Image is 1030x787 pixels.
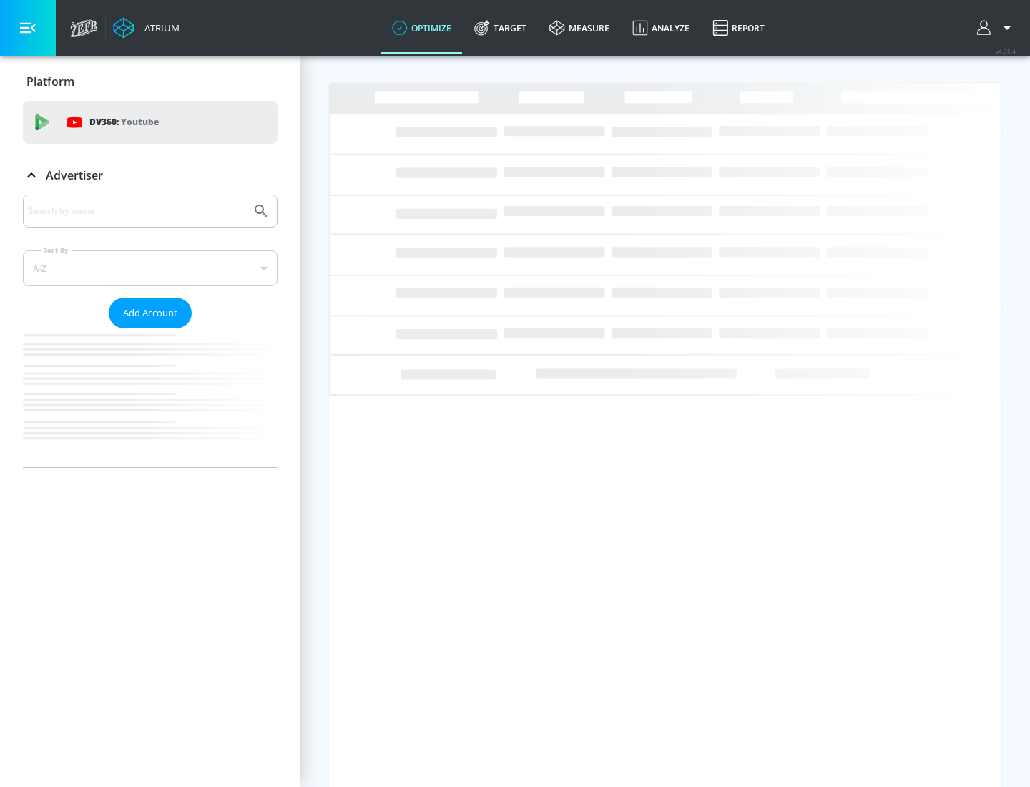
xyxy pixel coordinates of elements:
[46,167,103,183] p: Advertiser
[621,2,701,54] a: Analyze
[123,305,177,321] span: Add Account
[23,62,278,102] div: Platform
[29,202,245,220] input: Search by name
[109,298,192,328] button: Add Account
[89,114,159,130] p: DV360:
[23,328,278,467] nav: list of Advertiser
[23,155,278,195] div: Advertiser
[23,101,278,144] div: DV360: Youtube
[463,2,538,54] a: Target
[23,250,278,286] div: A-Z
[26,74,74,89] p: Platform
[41,245,72,255] label: Sort By
[538,2,621,54] a: measure
[121,114,159,129] p: Youtube
[23,195,278,467] div: Advertiser
[139,21,180,34] div: Atrium
[701,2,776,54] a: Report
[113,17,180,39] a: Atrium
[381,2,463,54] a: optimize
[996,47,1016,55] span: v 4.25.4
